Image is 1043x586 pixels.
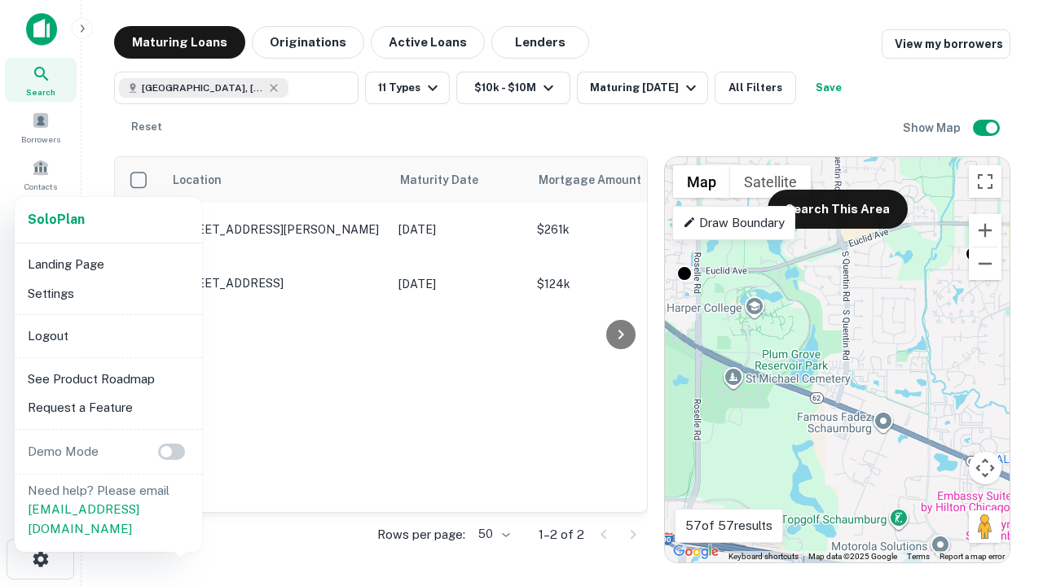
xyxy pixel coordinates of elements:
[21,250,196,279] li: Landing Page
[28,212,85,227] strong: Solo Plan
[28,502,139,536] a: [EMAIL_ADDRESS][DOMAIN_NAME]
[28,481,189,539] p: Need help? Please email
[21,393,196,422] li: Request a Feature
[962,404,1043,482] iframe: Chat Widget
[21,321,196,351] li: Logout
[28,210,85,230] a: SoloPlan
[21,279,196,308] li: Settings
[21,442,105,461] p: Demo Mode
[21,365,196,394] li: See Product Roadmap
